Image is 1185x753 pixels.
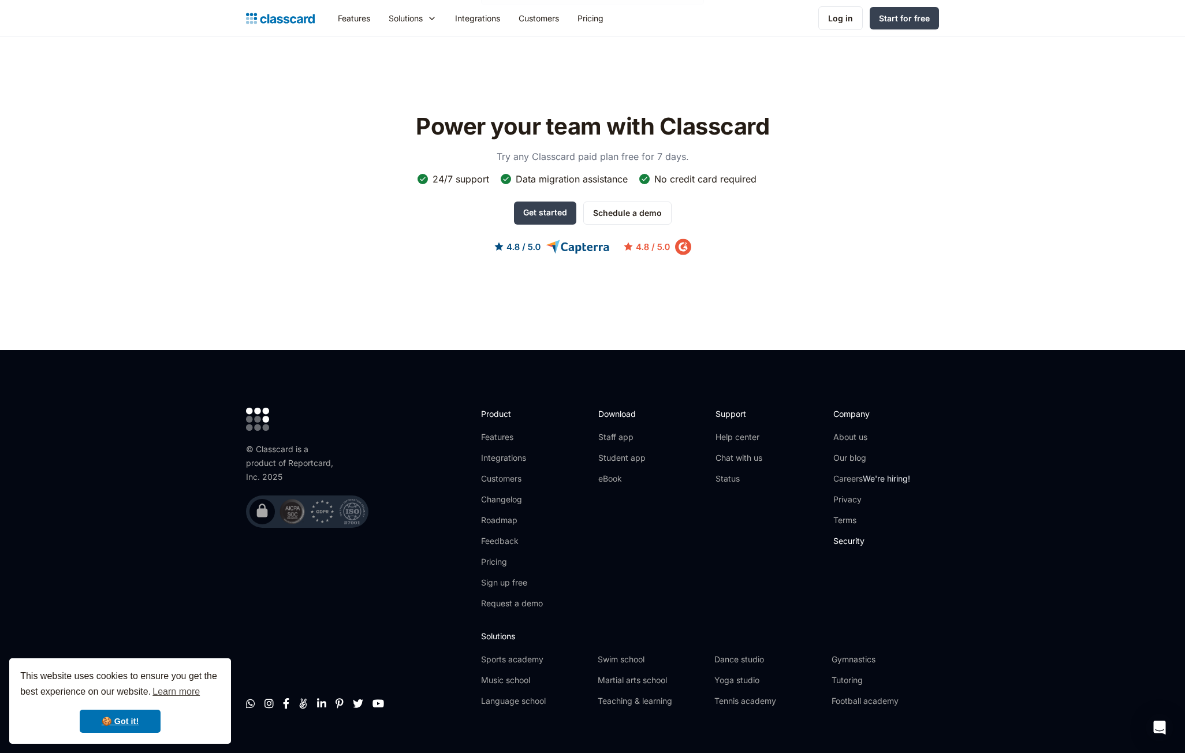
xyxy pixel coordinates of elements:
a:  [246,698,255,709]
a: Help center [716,431,762,443]
a:  [336,698,344,709]
a:  [283,698,289,709]
a:  [264,698,274,709]
a: Privacy [833,494,910,505]
a: Sign up free [481,577,543,588]
a: Schedule a demo [583,202,672,225]
a: Terms [833,515,910,526]
div: Open Intercom Messenger [1146,714,1173,741]
a: Music school [481,674,588,686]
div: Log in [828,12,853,24]
a: Log in [818,6,863,30]
div: Data migration assistance [516,173,628,185]
a: Integrations [446,5,509,31]
h2: Company [833,408,910,420]
h2: Support [716,408,762,420]
a: Request a demo [481,598,543,609]
a:  [353,698,363,709]
a: Get started [514,202,576,225]
a: Swim school [598,654,705,665]
a: Customers [509,5,568,31]
a: Student app [598,452,646,464]
a: Yoga studio [714,674,822,686]
a:  [372,698,384,709]
a: Start for free [870,7,939,29]
h2: Solutions [481,630,939,642]
a: Dance studio [714,654,822,665]
div: cookieconsent [9,658,231,744]
a: Feedback [481,535,543,547]
div: 24/7 support [433,173,489,185]
h2: Product [481,408,543,420]
div: No credit card required [654,173,757,185]
a: Features [481,431,543,443]
div: © Classcard is a product of Reportcard, Inc. 2025 [246,442,338,484]
span: We're hiring! [863,474,910,483]
a: learn more about cookies [151,683,202,700]
a: CareersWe're hiring! [833,473,910,484]
a: Staff app [598,431,646,443]
a: Roadmap [481,515,543,526]
a: Teaching & learning [598,695,705,707]
span: This website uses cookies to ensure you get the best experience on our website. [20,669,220,700]
div: Solutions [379,5,446,31]
a: Football academy [832,695,939,707]
a: Our blog [833,452,910,464]
a: Features [329,5,379,31]
div: Solutions [389,12,423,24]
a: Tutoring [832,674,939,686]
a: Security [833,535,910,547]
h2: Download [598,408,646,420]
a: eBook [598,473,646,484]
a: Pricing [481,556,543,568]
a: Sports academy [481,654,588,665]
a: Chat with us [716,452,762,464]
h2: Power your team with Classcard [409,113,776,140]
a: Tennis academy [714,695,822,707]
a: Martial arts school [598,674,705,686]
a: About us [833,431,910,443]
a: dismiss cookie message [80,710,161,733]
a:  [317,698,326,709]
a: Integrations [481,452,543,464]
a: Pricing [568,5,613,31]
div: Start for free [879,12,930,24]
a: Customers [481,473,543,484]
a: home [246,10,315,27]
p: Try any Classcard paid plan free for 7 days. [477,150,708,163]
a:  [299,698,308,709]
a: Changelog [481,494,543,505]
a: Language school [481,695,588,707]
a: Gymnastics [832,654,939,665]
a: Status [716,473,762,484]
